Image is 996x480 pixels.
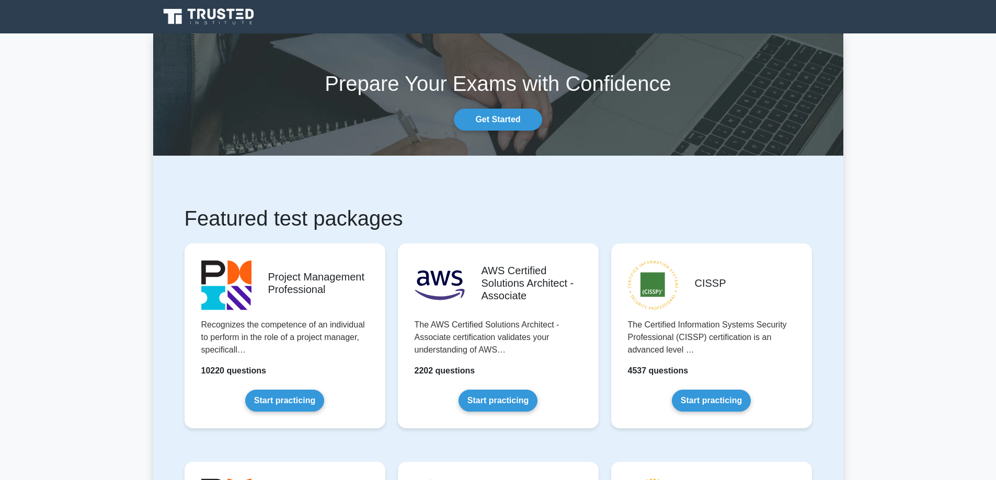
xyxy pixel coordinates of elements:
[454,109,542,131] a: Get Started
[185,206,812,231] h1: Featured test packages
[672,390,751,412] a: Start practicing
[459,390,537,412] a: Start practicing
[245,390,324,412] a: Start practicing
[153,71,843,96] h1: Prepare Your Exams with Confidence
